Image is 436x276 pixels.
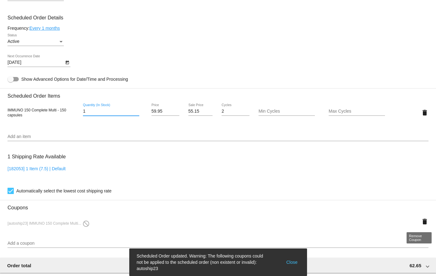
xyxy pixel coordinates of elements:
[259,109,315,114] input: Min Cycles
[421,109,428,116] mat-icon: delete
[8,200,428,211] h3: Coupons
[16,187,111,195] span: Automatically select the lowest cost shipping rate
[8,108,66,117] span: IMMUNO 150 Complete Multi - 150 capsules
[8,39,19,44] span: Active
[8,60,64,65] input: Next Occurrence Date
[151,109,179,114] input: Price
[8,15,428,21] h3: Scheduled Order Details
[7,263,31,268] span: Order total
[29,26,60,31] a: Every 1 months
[222,109,249,114] input: Cycles
[421,218,428,225] mat-icon: delete
[285,253,300,272] button: Close
[8,39,64,44] mat-select: Status
[8,166,66,171] a: [182053] 1 Item (7.5) | Default
[409,263,421,268] span: 62.65
[137,253,300,272] simple-snack-bar: Scheduled Order updated. Warning: The following coupons could not be applied to the scheduled ord...
[21,76,128,82] span: Show Advanced Options for Date/Time and Processing
[8,221,90,226] span: [autoship23] IMMUNO 150 Complete Multi...
[8,26,428,31] div: Frequency:
[188,109,213,114] input: Sale Price
[8,241,428,246] input: Add a coupon
[329,109,385,114] input: Max Cycles
[8,88,428,99] h3: Scheduled Order Items
[8,134,428,139] input: Add an item
[82,220,90,227] mat-icon: do_not_disturb
[83,109,139,114] input: Quantity (In Stock)
[64,59,70,65] button: Open calendar
[8,150,66,163] h3: 1 Shipping Rate Available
